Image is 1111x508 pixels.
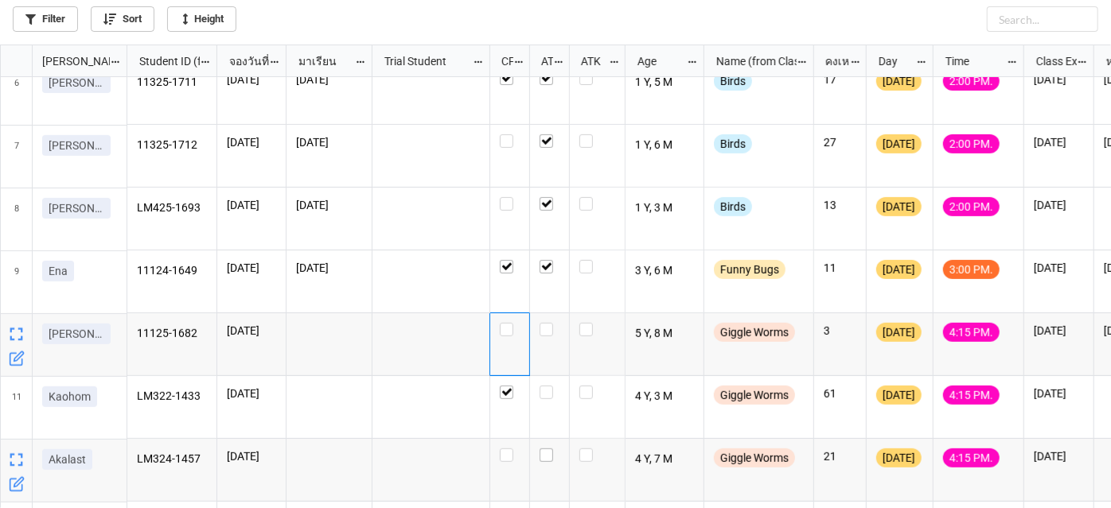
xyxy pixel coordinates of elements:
span: 11 [12,377,21,439]
div: คงเหลือ (from Nick Name) [816,52,849,70]
p: [DATE] [296,72,362,87]
p: 4 Y, 7 M [635,448,695,471]
p: [PERSON_NAME] [49,326,104,342]
div: Giggle Worms [714,323,795,342]
div: ATT [532,52,554,70]
div: Birds [714,134,752,153]
p: 11125-1682 [137,323,208,345]
div: 3:00 PM. [943,260,1000,279]
p: 1 Y, 6 M [635,134,695,157]
p: [PERSON_NAME] [49,138,104,153]
p: [DATE] [227,323,276,339]
p: 4 Y, 3 M [635,386,695,408]
p: [DATE] [1034,386,1084,401]
p: [DATE] [227,72,276,87]
p: LM425-1693 [137,197,208,219]
div: [DATE] [876,448,922,467]
div: Name (from Class) [707,52,797,70]
p: [DATE] [227,197,276,213]
div: grid [1,45,127,77]
p: [DATE] [227,134,276,150]
span: 8 [14,188,19,250]
p: 21 [824,448,856,464]
div: Birds [714,197,752,216]
p: LM322-1433 [137,386,208,408]
p: LM324-1457 [137,448,208,471]
div: Age [628,52,687,70]
p: [DATE] [1034,323,1084,339]
div: 2:00 PM. [943,134,1000,153]
span: 9 [14,251,19,313]
div: CF [492,52,514,70]
p: Kaohom [49,389,91,405]
p: Akalast [49,452,86,467]
p: [DATE] [1034,448,1084,464]
p: [DATE] [296,134,362,150]
p: 11124-1649 [137,260,208,282]
div: ATK [571,52,608,70]
p: [DATE] [227,260,276,276]
div: Birds [714,72,752,91]
div: [DATE] [876,386,922,405]
span: 6 [14,63,19,125]
p: [DATE] [1034,197,1084,213]
a: Height [167,6,236,32]
div: Student ID (from [PERSON_NAME] Name) [130,52,200,70]
div: จองวันที่ [220,52,270,70]
div: [DATE] [876,134,922,153]
p: 17 [824,72,856,87]
p: [DATE] [296,197,362,213]
a: Filter [13,6,78,32]
p: [DATE] [296,260,362,276]
p: 11 [824,260,856,276]
p: [DATE] [227,386,276,401]
span: 7 [14,126,19,188]
p: 3 Y, 6 M [635,260,695,282]
div: [DATE] [876,197,922,216]
p: [PERSON_NAME] [49,200,104,216]
div: Giggle Worms [714,386,795,405]
div: Day [869,52,917,70]
input: Search... [987,6,1098,32]
p: 1 Y, 5 M [635,72,695,94]
p: [DATE] [1034,260,1084,276]
p: [PERSON_NAME] [49,75,104,91]
p: 11325-1712 [137,134,208,157]
div: [PERSON_NAME] Name [33,52,110,70]
p: 13 [824,197,856,213]
div: [DATE] [876,72,922,91]
p: 1 Y, 3 M [635,197,695,219]
div: Class Expiration [1027,52,1078,70]
p: Ena [49,263,68,279]
div: มาเรียน [289,52,355,70]
p: [DATE] [1034,134,1084,150]
div: Giggle Worms [714,448,795,467]
div: 2:00 PM. [943,197,1000,216]
p: 3 [824,323,856,339]
p: [DATE] [1034,72,1084,87]
a: Sort [91,6,154,32]
p: 5 Y, 8 M [635,323,695,345]
div: [DATE] [876,260,922,279]
div: 2:00 PM. [943,72,1000,91]
p: 61 [824,386,856,401]
div: [DATE] [876,323,922,342]
div: Funny Bugs [714,260,785,279]
div: Time [936,52,1007,70]
p: [DATE] [227,448,276,464]
div: 4:15 PM. [943,448,1000,467]
p: 27 [824,134,856,150]
div: 4:15 PM. [943,323,1000,342]
div: 4:15 PM. [943,386,1000,405]
div: Trial Student [375,52,472,70]
p: 11325-1711 [137,72,208,94]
